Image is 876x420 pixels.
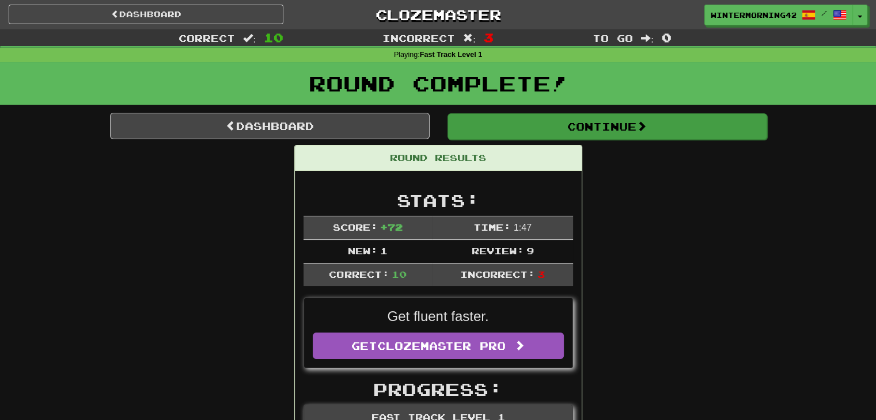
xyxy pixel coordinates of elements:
[4,72,872,95] h1: Round Complete!
[821,9,827,17] span: /
[711,10,796,20] span: WinterMorning4201
[313,307,564,326] p: Get fluent faster.
[593,32,633,44] span: To go
[304,380,573,399] h2: Progress:
[295,146,582,171] div: Round Results
[313,333,564,359] a: GetClozemaster Pro
[179,32,235,44] span: Correct
[382,32,455,44] span: Incorrect
[392,269,407,280] span: 10
[537,269,545,280] span: 3
[471,245,524,256] span: Review:
[348,245,378,256] span: New:
[641,33,654,43] span: :
[514,223,532,232] span: 1 : 47
[333,222,378,232] span: Score:
[460,269,535,280] span: Incorrect:
[526,245,534,256] span: 9
[329,269,389,280] span: Correct:
[380,245,388,256] span: 1
[484,30,494,44] span: 3
[704,5,853,25] a: WinterMorning4201 /
[264,30,283,44] span: 10
[110,113,430,139] a: Dashboard
[473,222,511,232] span: Time:
[243,33,256,43] span: :
[9,5,283,24] a: Dashboard
[662,30,672,44] span: 0
[377,339,506,352] span: Clozemaster Pro
[380,222,403,232] span: + 72
[304,191,573,210] h2: Stats:
[448,113,767,140] button: Continue
[301,5,575,25] a: Clozemaster
[463,33,476,43] span: :
[420,51,483,59] strong: Fast Track Level 1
